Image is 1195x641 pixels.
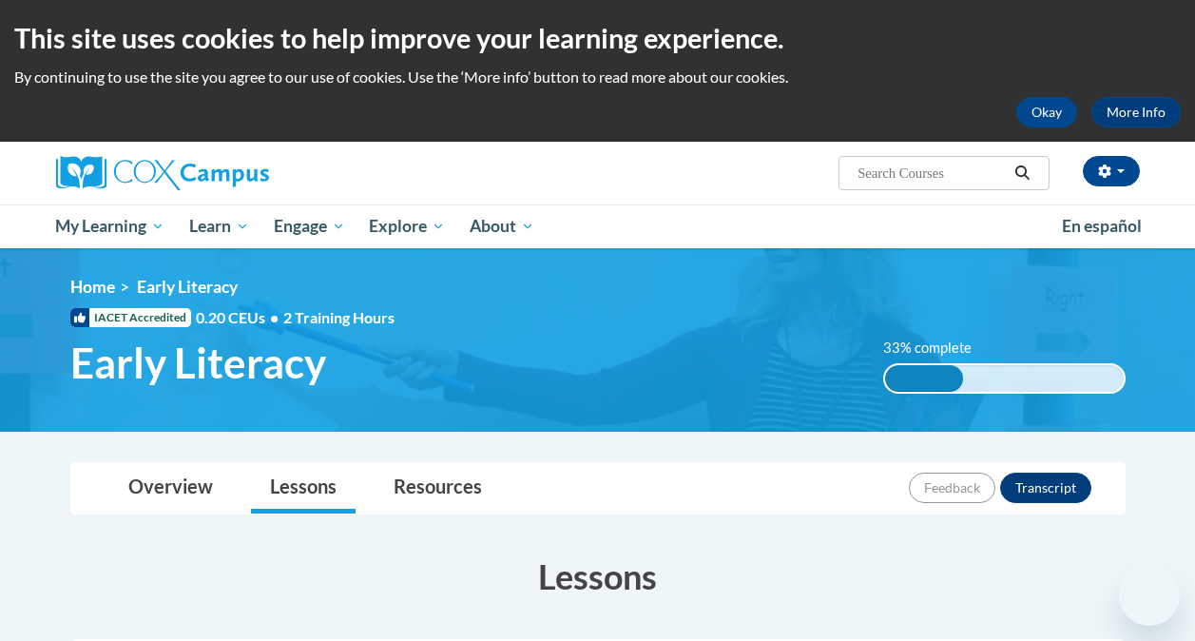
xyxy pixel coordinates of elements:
button: Account Settings [1083,156,1140,186]
iframe: Button to launch messaging window [1119,565,1180,626]
a: Overview [109,463,232,514]
span: About [470,215,534,238]
span: Learn [189,215,249,238]
span: Engage [274,215,345,238]
a: My Learning [44,204,178,248]
span: My Learning [55,215,164,238]
span: Explore [369,215,445,238]
a: Cox Campus [56,156,398,190]
a: Lessons [251,463,356,514]
button: Okay [1016,97,1077,127]
h2: This site uses cookies to help improve your learning experience. [14,19,1181,57]
label: 33% complete [883,338,993,359]
input: Search Courses [856,162,1008,185]
span: En español [1062,216,1142,236]
button: Search [1008,162,1036,185]
a: Resources [375,463,501,514]
span: • [270,308,279,326]
a: Explore [357,204,457,248]
button: Feedback [909,473,995,503]
h3: Lessons [70,553,1126,600]
a: Home [70,277,115,297]
span: Early Literacy [137,277,238,297]
span: Early Literacy [70,338,326,388]
a: About [457,204,547,248]
p: By continuing to use the site you agree to our use of cookies. Use the ‘More info’ button to read... [14,67,1181,87]
div: Main menu [42,204,1154,248]
a: En español [1050,206,1154,246]
span: 0.20 CEUs [196,307,283,328]
a: More Info [1091,97,1181,127]
button: Transcript [1000,473,1091,503]
a: Learn [177,204,261,248]
div: 33% complete [885,365,964,392]
span: 2 Training Hours [283,308,395,326]
img: Cox Campus [56,156,269,190]
a: Engage [261,204,357,248]
span: IACET Accredited [70,308,191,327]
